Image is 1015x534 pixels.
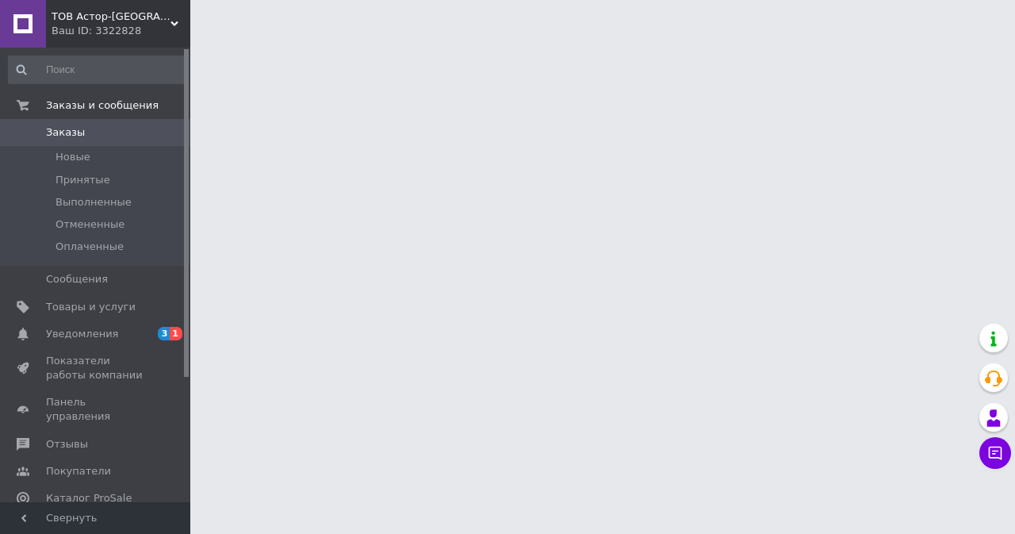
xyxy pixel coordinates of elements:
span: Каталог ProSale [46,491,132,505]
span: Сообщения [46,272,108,286]
span: Показатели работы компании [46,354,147,382]
span: Выполненные [56,195,132,209]
span: Покупатели [46,464,111,478]
span: Оплаченные [56,240,124,254]
span: 3 [158,327,170,340]
span: Уведомления [46,327,118,341]
span: Принятые [56,173,110,187]
span: 1 [170,327,182,340]
span: ТОВ Астор-Украина [52,10,170,24]
span: Заказы и сообщения [46,98,159,113]
span: Отзывы [46,437,88,451]
input: Поиск [8,56,187,84]
span: Новые [56,150,90,164]
span: Заказы [46,125,85,140]
span: Отмененные [56,217,124,232]
span: Панель управления [46,395,147,424]
div: Ваш ID: 3322828 [52,24,190,38]
span: Товары и услуги [46,300,136,314]
button: Чат с покупателем [979,437,1011,469]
